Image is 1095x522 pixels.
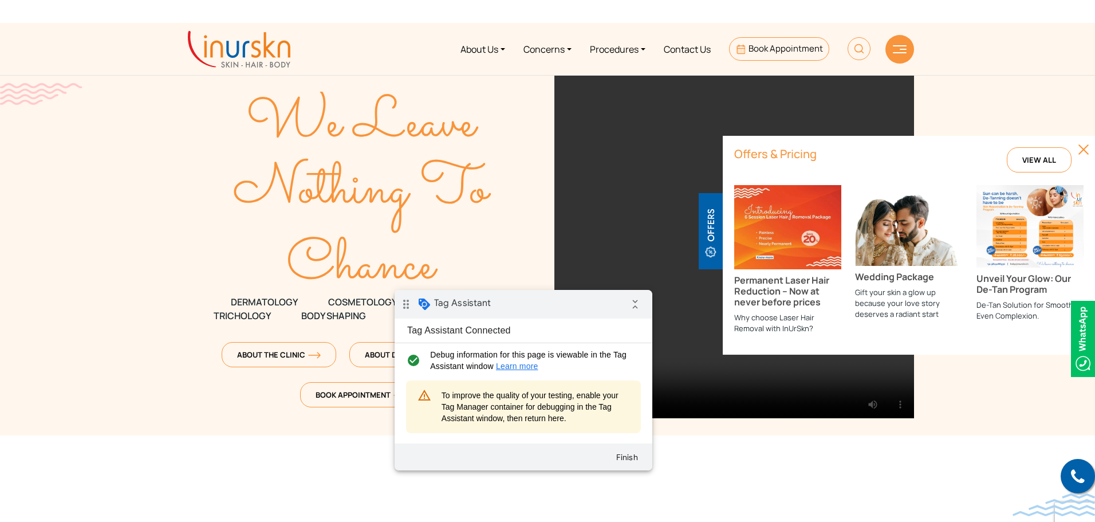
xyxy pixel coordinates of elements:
[212,157,253,178] button: Finish
[316,390,406,400] span: Book Appointment
[855,185,962,265] img: Wedding Package
[308,352,321,359] img: orange-arrow
[1071,332,1095,344] a: Whatsappicon
[222,342,336,367] a: About The Clinicorange-arrow
[365,350,485,360] span: About Dr. [PERSON_NAME]
[47,100,235,134] span: To improve the quality of your testing, enable your Tag Manager container for debugging in the Ta...
[1013,493,1095,516] img: bluewave
[393,392,406,399] img: orange-arrow
[9,59,28,82] i: check_circle
[300,382,422,407] a: Book Appointmentorange-arrow
[655,28,720,70] a: Contact Us
[1022,155,1056,165] span: View All
[734,147,993,161] h6: Offers & Pricing
[40,7,96,19] span: Tag Assistant
[1007,147,1072,172] a: View All
[21,94,40,117] i: warning_amber
[234,148,492,233] text: Nothing To
[1078,144,1089,155] img: closedBt
[36,59,239,82] span: Debug information for this page is viewable in the Tag Assistant window
[855,272,962,282] h3: Wedding Package
[1071,301,1095,377] img: Whatsappicon
[729,37,829,61] a: Book Appointment
[734,312,841,334] p: Why choose Laser Hair Removal with InUrSkn?
[101,72,144,81] a: Learn more
[749,42,823,54] span: Book Appointment
[581,28,655,70] a: Procedures
[301,309,366,323] span: Body Shaping
[514,28,581,70] a: Concerns
[229,3,252,26] i: Collapse debug badge
[349,342,501,367] a: About Dr. [PERSON_NAME]orange-arrow
[237,350,321,360] span: About The Clinic
[976,273,1084,295] h3: Unveil Your Glow: Our De-Tan Program
[734,275,841,308] h3: Permanent Laser Hair Reduction – Now at never before prices
[734,185,841,269] img: Permanent Laser Hair Reduction – Now at never before prices
[893,45,907,53] img: hamLine.svg
[246,82,479,167] text: We Leave
[231,295,298,309] span: DERMATOLOGY
[976,219,1084,295] a: Unveil Your Glow: Our De-Tan Program
[734,220,841,308] a: Permanent Laser Hair Reduction – Now at never before prices
[214,309,271,323] span: TRICHOLOGY
[451,28,514,70] a: About Us
[188,31,290,68] img: inurskn-logo
[855,287,962,320] p: Gift your skin a glow up because your love story deserves a radiant start
[855,218,962,282] a: Wedding Package
[848,37,871,60] img: HeaderSearch
[699,193,723,269] img: offerBt
[976,300,1084,321] p: De-Tan Solution for Smooth, Even Complexion.
[976,185,1084,268] img: Unveil Your Glow: Our De-Tan Program
[287,224,439,309] text: Chance
[328,295,397,309] span: COSMETOLOGY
